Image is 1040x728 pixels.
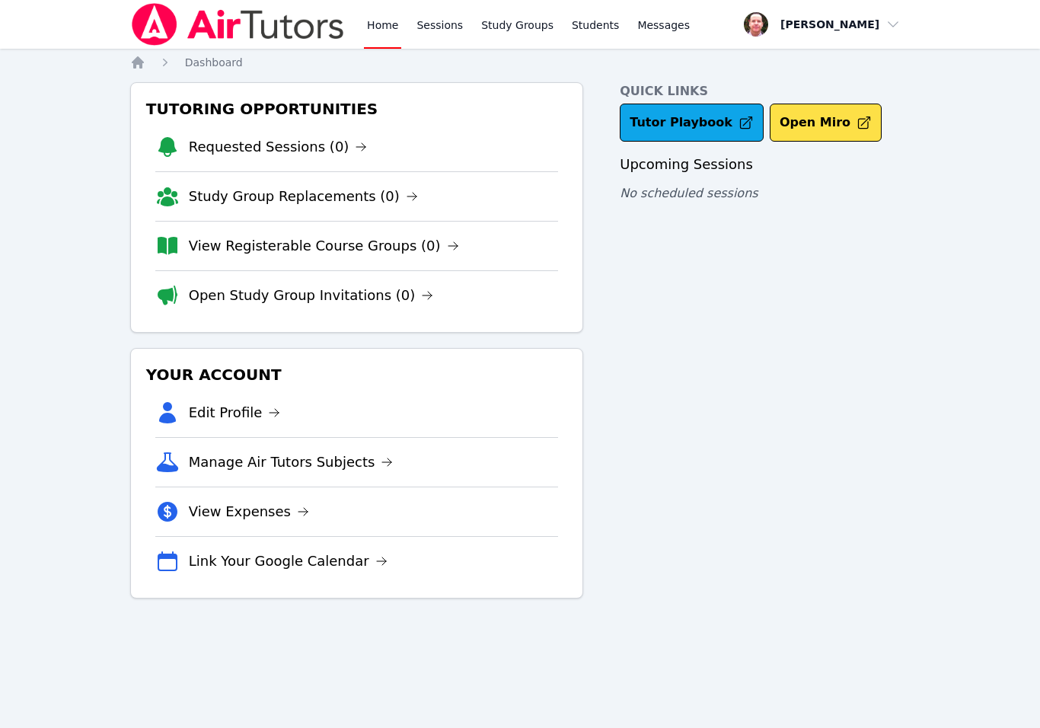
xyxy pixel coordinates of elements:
a: View Expenses [189,501,309,522]
a: Tutor Playbook [620,104,764,142]
h3: Tutoring Opportunities [143,95,571,123]
a: Link Your Google Calendar [189,551,388,572]
a: Edit Profile [189,402,281,423]
a: Requested Sessions (0) [189,136,368,158]
img: Air Tutors [130,3,346,46]
h3: Upcoming Sessions [620,154,910,175]
a: Manage Air Tutors Subjects [189,452,394,473]
span: Messages [637,18,690,33]
span: No scheduled sessions [620,186,758,200]
button: Open Miro [770,104,882,142]
a: Open Study Group Invitations (0) [189,285,434,306]
a: Dashboard [185,55,243,70]
nav: Breadcrumb [130,55,911,70]
h3: Your Account [143,361,571,388]
a: View Registerable Course Groups (0) [189,235,459,257]
a: Study Group Replacements (0) [189,186,418,207]
h4: Quick Links [620,82,910,101]
span: Dashboard [185,56,243,69]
